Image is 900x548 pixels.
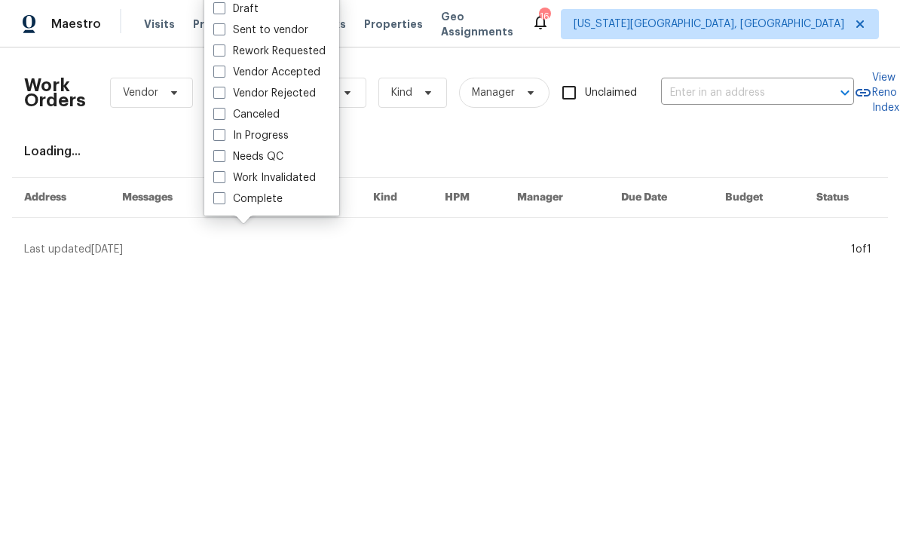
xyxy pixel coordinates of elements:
[804,178,888,218] th: Status
[110,178,221,218] th: Messages
[144,17,175,32] span: Visits
[609,178,713,218] th: Due Date
[24,78,86,108] h2: Work Orders
[834,82,856,103] button: Open
[851,242,871,257] div: 1 of 1
[213,44,326,59] label: Rework Requested
[213,107,280,122] label: Canceled
[213,191,283,207] label: Complete
[364,17,423,32] span: Properties
[585,85,637,101] span: Unclaimed
[91,244,123,255] span: [DATE]
[505,178,609,218] th: Manager
[433,178,505,218] th: HPM
[472,85,515,100] span: Manager
[441,9,513,39] span: Geo Assignments
[661,81,812,105] input: Enter in an address
[539,9,549,24] div: 16
[24,144,876,159] div: Loading...
[391,85,412,100] span: Kind
[574,17,844,32] span: [US_STATE][GEOGRAPHIC_DATA], [GEOGRAPHIC_DATA]
[123,85,158,100] span: Vendor
[213,149,283,164] label: Needs QC
[213,65,320,80] label: Vendor Accepted
[213,23,308,38] label: Sent to vendor
[213,2,259,17] label: Draft
[713,178,804,218] th: Budget
[213,170,316,185] label: Work Invalidated
[213,128,289,143] label: In Progress
[361,178,433,218] th: Kind
[24,242,846,257] div: Last updated
[213,86,316,101] label: Vendor Rejected
[193,17,240,32] span: Projects
[51,17,101,32] span: Maestro
[854,70,899,115] a: View Reno Index
[12,178,110,218] th: Address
